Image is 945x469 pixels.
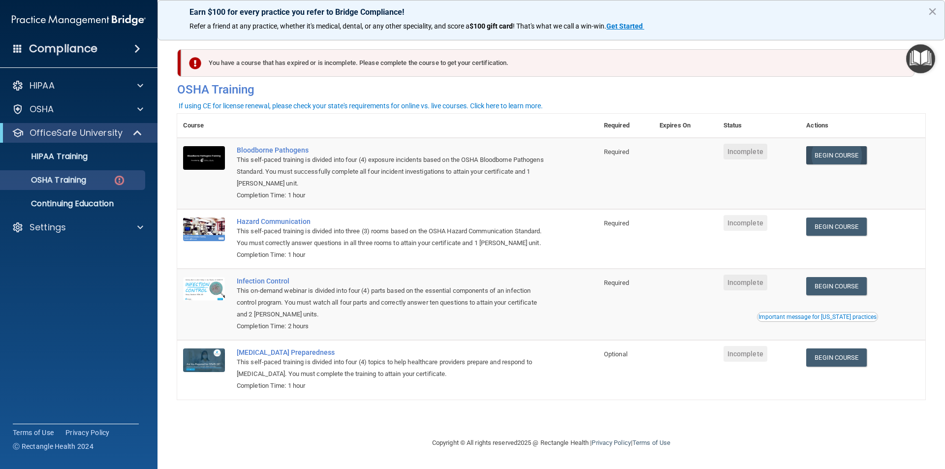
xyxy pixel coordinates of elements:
div: If using CE for license renewal, please check your state's requirements for online vs. live cours... [179,102,543,109]
span: Optional [604,350,628,358]
a: Get Started [606,22,644,30]
a: Begin Course [806,146,866,164]
p: OSHA [30,103,54,115]
strong: Get Started [606,22,643,30]
a: Infection Control [237,277,549,285]
p: Settings [30,221,66,233]
div: Important message for [US_STATE] practices [758,314,877,320]
p: Earn $100 for every practice you refer to Bridge Compliance! [189,7,913,17]
div: This self-paced training is divided into four (4) topics to help healthcare providers prepare and... [237,356,549,380]
p: HIPAA [30,80,55,92]
strong: $100 gift card [470,22,513,30]
span: Incomplete [724,275,767,290]
span: Refer a friend at any practice, whether it's medical, dental, or any other speciality, and score a [189,22,470,30]
p: HIPAA Training [6,152,88,161]
a: Begin Course [806,218,866,236]
button: If using CE for license renewal, please check your state's requirements for online vs. live cours... [177,101,544,111]
a: Bloodborne Pathogens [237,146,549,154]
th: Actions [800,114,925,138]
a: OSHA [12,103,143,115]
div: This self-paced training is divided into three (3) rooms based on the OSHA Hazard Communication S... [237,225,549,249]
p: OSHA Training [6,175,86,185]
span: Ⓒ Rectangle Health 2024 [13,441,94,451]
p: OfficeSafe University [30,127,123,139]
th: Status [718,114,801,138]
img: PMB logo [12,10,146,30]
a: Privacy Policy [592,439,630,446]
div: You have a course that has expired or is incomplete. Please complete the course to get your certi... [181,49,914,77]
div: Completion Time: 1 hour [237,249,549,261]
a: Settings [12,221,143,233]
div: Copyright © All rights reserved 2025 @ Rectangle Health | | [372,427,731,459]
th: Course [177,114,231,138]
div: Completion Time: 1 hour [237,189,549,201]
a: Begin Course [806,348,866,367]
p: Continuing Education [6,199,141,209]
img: danger-circle.6113f641.png [113,174,126,187]
button: Close [928,3,937,19]
div: Completion Time: 1 hour [237,380,549,392]
div: This on-demand webinar is divided into four (4) parts based on the essential components of an inf... [237,285,549,320]
a: Privacy Policy [65,428,110,438]
span: Required [604,148,629,156]
th: Expires On [654,114,718,138]
button: Read this if you are a dental practitioner in the state of CA [757,312,878,322]
span: Required [604,219,629,227]
span: ! That's what we call a win-win. [513,22,606,30]
h4: OSHA Training [177,83,925,96]
a: Terms of Use [632,439,670,446]
a: Begin Course [806,277,866,295]
a: [MEDICAL_DATA] Preparedness [237,348,549,356]
img: exclamation-circle-solid-danger.72ef9ffc.png [189,57,201,69]
a: Terms of Use [13,428,54,438]
span: Incomplete [724,215,767,231]
a: Hazard Communication [237,218,549,225]
h4: Compliance [29,42,97,56]
span: Incomplete [724,144,767,159]
div: This self-paced training is divided into four (4) exposure incidents based on the OSHA Bloodborne... [237,154,549,189]
div: Completion Time: 2 hours [237,320,549,332]
button: Open Resource Center [906,44,935,73]
a: OfficeSafe University [12,127,143,139]
th: Required [598,114,654,138]
span: Required [604,279,629,286]
span: Incomplete [724,346,767,362]
a: HIPAA [12,80,143,92]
